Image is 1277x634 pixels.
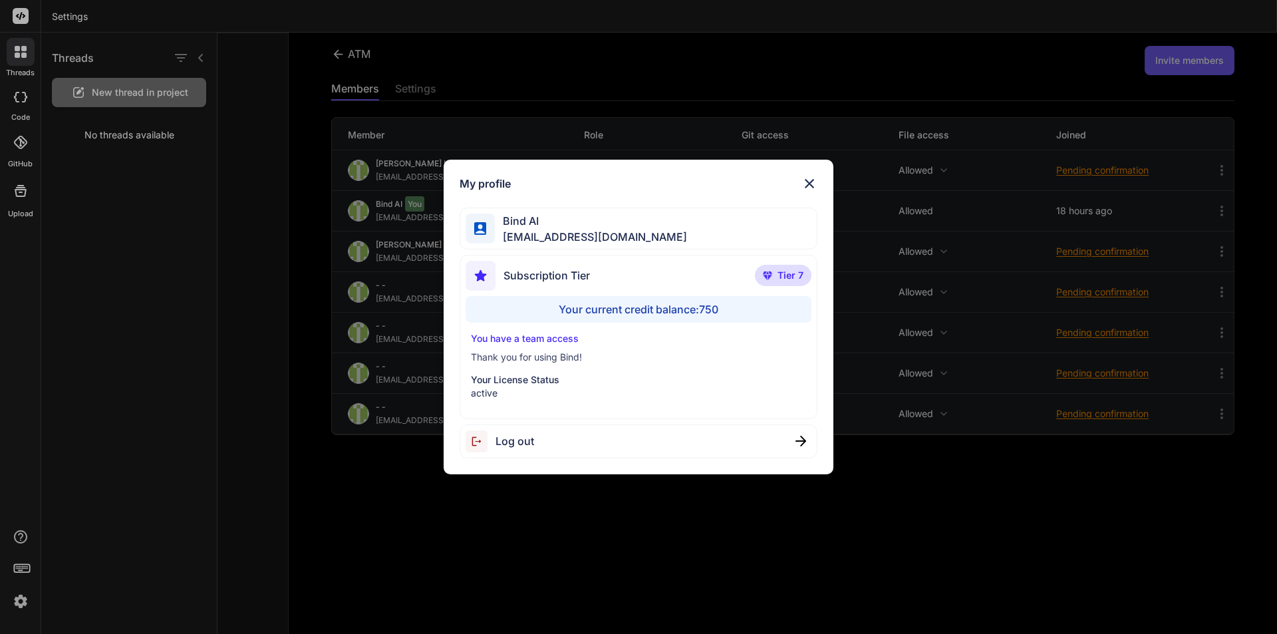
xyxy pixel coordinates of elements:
[495,229,687,245] span: [EMAIL_ADDRESS][DOMAIN_NAME]
[471,373,807,387] p: Your License Status
[496,433,534,449] span: Log out
[763,271,772,279] img: premium
[460,176,511,192] h1: My profile
[466,296,812,323] div: Your current credit balance: 750
[795,436,806,446] img: close
[471,387,807,400] p: active
[474,222,487,235] img: profile
[503,267,590,283] span: Subscription Tier
[495,213,687,229] span: Bind AI
[801,176,817,192] img: close
[466,430,496,452] img: logout
[471,332,807,345] p: You have a team access
[471,351,807,364] p: Thank you for using Bind!
[778,269,803,282] span: Tier 7
[466,261,496,291] img: subscription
